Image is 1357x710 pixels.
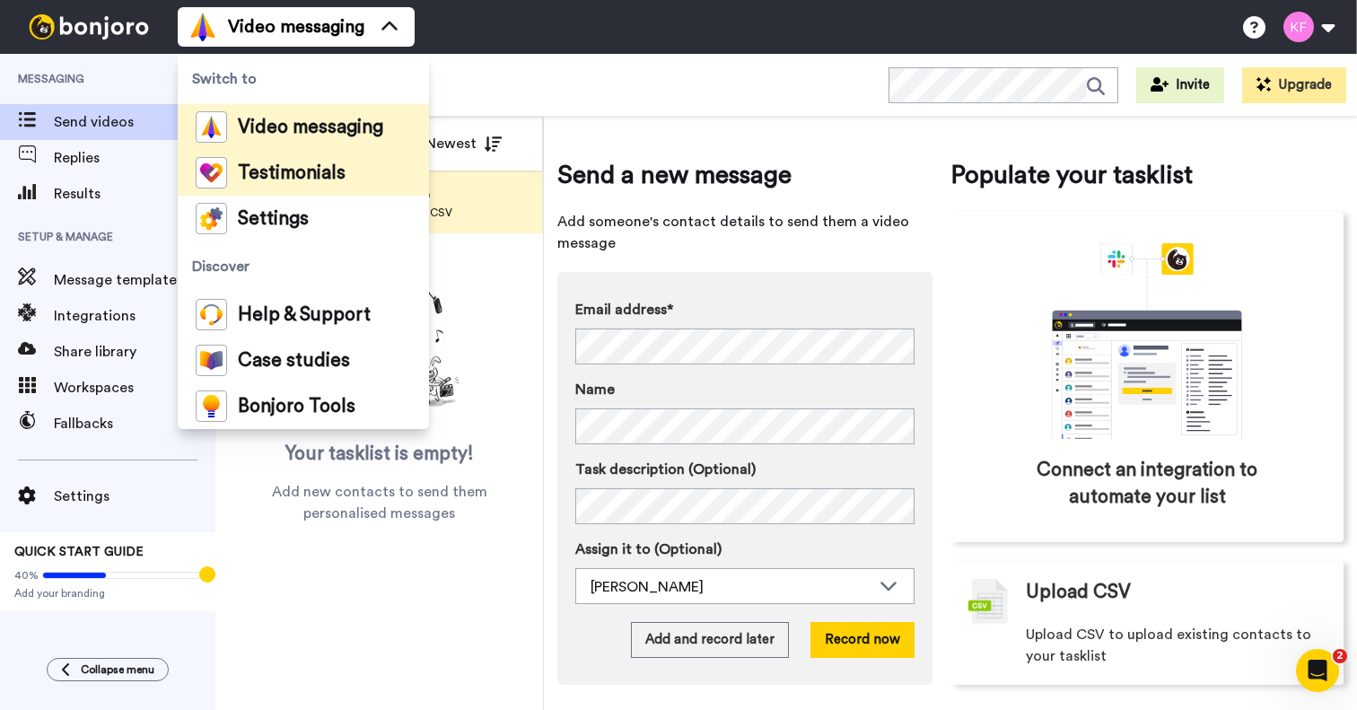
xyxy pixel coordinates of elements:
[188,13,217,41] img: vm-color.svg
[54,486,215,507] span: Settings
[1136,67,1224,103] button: Invite
[1242,67,1346,103] button: Upgrade
[575,539,915,560] label: Assign it to (Optional)
[1027,457,1267,511] span: Connect an integration to automate your list
[557,211,932,254] span: Add someone's contact details to send them a video message
[238,210,309,228] span: Settings
[238,164,346,182] span: Testimonials
[196,345,227,376] img: case-study-colored.svg
[54,183,215,205] span: Results
[178,383,429,429] a: Bonjoro Tools
[238,118,383,136] span: Video messaging
[14,568,39,583] span: 40%
[575,379,615,400] span: Name
[178,104,429,150] a: Video messaging
[54,341,215,363] span: Share library
[557,157,932,193] span: Send a new message
[575,459,915,480] label: Task description (Optional)
[54,147,215,169] span: Replies
[54,269,181,291] span: Message template
[178,337,429,383] a: Case studies
[238,398,355,416] span: Bonjoro Tools
[196,299,227,330] img: help-and-support-colored.svg
[199,566,215,583] div: Tooltip anchor
[968,579,1008,624] img: csv-grey.png
[54,377,215,399] span: Workspaces
[631,622,789,658] button: Add and record later
[54,413,215,434] span: Fallbacks
[1012,243,1282,439] div: animation
[1026,579,1131,606] span: Upload CSV
[1333,649,1347,663] span: 2
[22,14,156,39] img: bj-logo-header-white.svg
[228,14,364,39] span: Video messaging
[238,306,371,324] span: Help & Support
[950,157,1344,193] span: Populate your tasklist
[178,150,429,196] a: Testimonials
[178,292,429,337] a: Help & Support
[196,390,227,422] img: bj-tools-colored.svg
[196,157,227,188] img: tm-color.svg
[14,586,201,600] span: Add your branding
[178,54,429,104] span: Switch to
[591,576,871,598] div: [PERSON_NAME]
[196,111,227,143] img: vm-color.svg
[178,196,429,241] a: Settings
[54,111,215,133] span: Send videos
[196,203,227,234] img: settings-colored.svg
[1026,624,1326,667] span: Upload CSV to upload existing contacts to your tasklist
[178,241,429,292] span: Discover
[1296,649,1339,692] iframe: Intercom live chat
[54,305,181,327] span: Integrations
[285,441,474,468] span: Your tasklist is empty!
[810,622,915,658] button: Record now
[238,352,350,370] span: Case studies
[14,546,144,558] span: QUICK START GUIDE
[81,662,154,677] span: Collapse menu
[47,658,169,681] button: Collapse menu
[242,481,516,524] span: Add new contacts to send them personalised messages
[575,299,915,320] label: Email address*
[412,126,515,162] button: Newest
